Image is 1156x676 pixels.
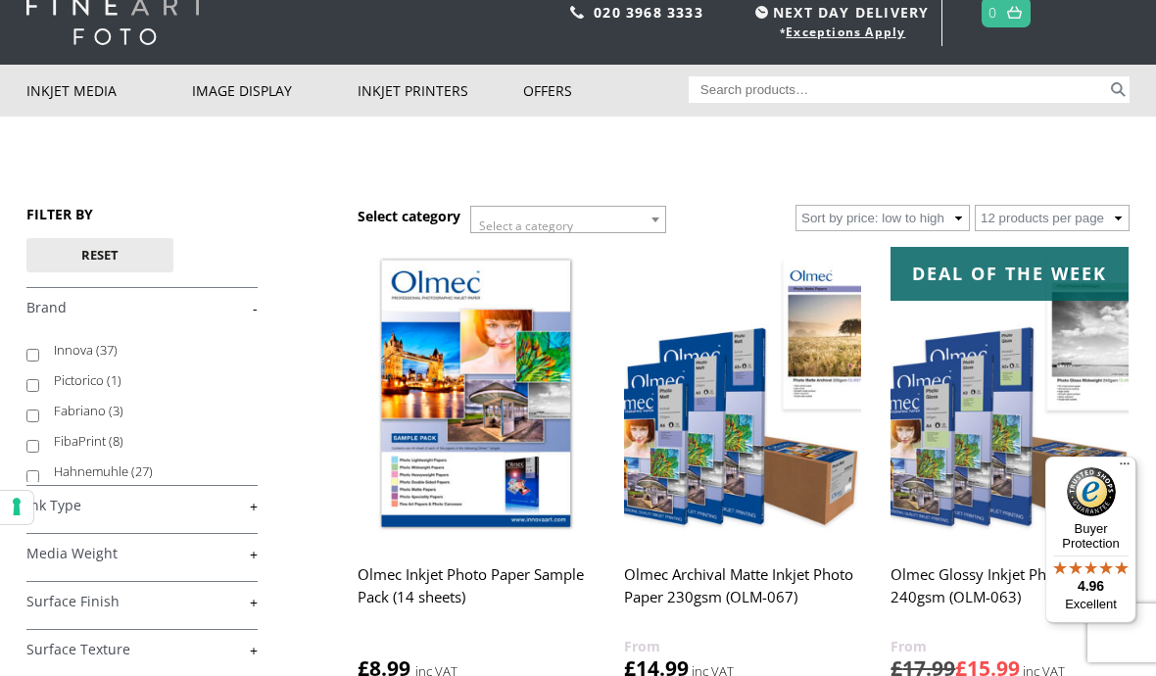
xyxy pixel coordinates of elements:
[26,485,258,524] h4: Ink Type
[192,65,358,117] a: Image Display
[54,365,239,396] label: Pictorico
[1067,467,1116,516] img: Trusted Shops Trustmark
[891,556,1128,635] h2: Olmec Glossy Inkjet Photo Paper 240gsm (OLM-063)
[26,287,258,326] h4: Brand
[26,238,173,272] button: Reset
[891,247,1128,301] div: Deal of the week
[1078,578,1104,594] span: 4.96
[54,335,239,365] label: Innova
[26,205,258,223] h3: FILTER BY
[26,581,258,620] h4: Surface Finish
[891,247,1128,544] img: Olmec Glossy Inkjet Photo Paper 240gsm (OLM-063)
[54,426,239,457] label: FibaPrint
[1045,457,1136,623] button: Trusted Shops TrustmarkBuyer Protection4.96Excellent
[1113,457,1136,480] button: Menu
[26,545,258,563] a: +
[1007,6,1022,19] img: basket.svg
[795,205,970,231] select: Shop order
[1045,521,1136,551] p: Buyer Protection
[624,556,861,635] h2: Olmec Archival Matte Inkjet Photo Paper 230gsm (OLM-067)
[570,6,584,19] img: phone.svg
[689,76,1108,103] input: Search products…
[523,65,689,117] a: Offers
[1107,76,1130,103] button: Search
[26,533,258,572] h4: Media Weight
[26,65,192,117] a: Inkjet Media
[26,629,258,668] h4: Surface Texture
[109,432,123,450] span: (8)
[750,1,929,24] span: NEXT DAY DELIVERY
[54,396,239,426] label: Fabriano
[131,462,153,480] span: (27)
[479,217,573,234] span: Select a category
[26,299,258,317] a: -
[1045,597,1136,612] p: Excellent
[26,497,258,515] a: +
[358,65,523,117] a: Inkjet Printers
[358,556,595,635] h2: Olmec Inkjet Photo Paper Sample Pack (14 sheets)
[624,247,861,544] img: Olmec Archival Matte Inkjet Photo Paper 230gsm (OLM-067)
[96,341,118,359] span: (37)
[54,457,239,487] label: Hahnemuhle
[755,6,768,19] img: time.svg
[594,3,703,22] a: 020 3968 3333
[358,207,460,225] h3: Select category
[26,593,258,611] a: +
[26,641,258,659] a: +
[107,371,121,389] span: (1)
[358,247,595,544] img: Olmec Inkjet Photo Paper Sample Pack (14 sheets)
[109,402,123,419] span: (3)
[786,24,905,40] a: Exceptions Apply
